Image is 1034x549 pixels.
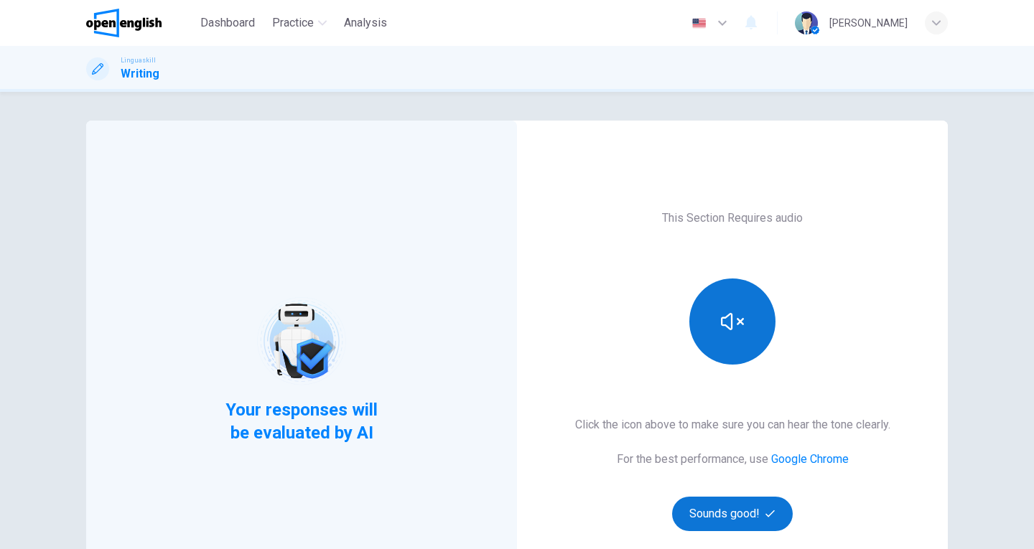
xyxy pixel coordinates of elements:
[200,14,255,32] span: Dashboard
[829,14,908,32] div: [PERSON_NAME]
[344,14,387,32] span: Analysis
[86,9,195,37] a: OpenEnglish logo
[672,497,793,531] button: Sounds good!
[266,10,332,36] button: Practice
[771,452,849,466] a: Google Chrome
[86,9,162,37] img: OpenEnglish logo
[272,14,314,32] span: Practice
[662,210,803,227] h6: This Section Requires audio
[617,451,849,468] h6: For the best performance, use
[338,10,393,36] button: Analysis
[795,11,818,34] img: Profile picture
[121,55,156,65] span: Linguaskill
[195,10,261,36] button: Dashboard
[256,296,347,387] img: robot icon
[575,416,890,433] h6: Click the icon above to make sure you can hear the tone clearly.
[215,398,389,444] span: Your responses will be evaluated by AI
[121,65,159,83] h1: Writing
[690,18,708,29] img: en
